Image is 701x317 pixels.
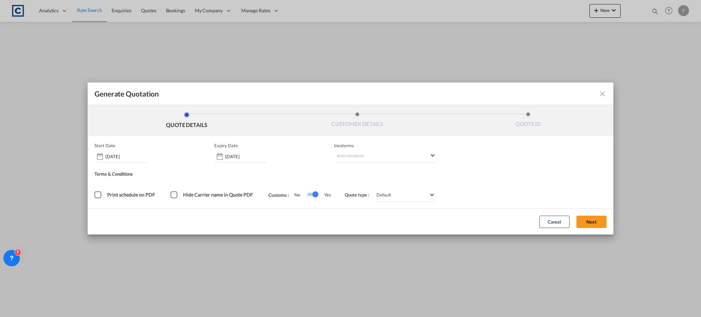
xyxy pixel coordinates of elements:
[377,192,391,198] div: Default
[334,150,436,163] md-select: Select Incoterms
[272,112,443,130] li: CUSTOMER DETAILS
[214,143,238,148] p: Expiry Date
[598,90,607,98] md-icon: icon-close fg-AAA8AD cursor m-0
[94,171,350,179] div: Terms & Conditions
[94,89,159,98] span: Generate Quotation
[105,154,146,159] input: Start date
[268,192,294,198] span: Customs :
[183,192,253,198] span: Hide Carrier name in Quote PDF
[443,112,613,130] li: QUOTE ID
[94,143,115,148] p: Start Date
[294,192,307,198] span: No
[334,143,436,148] span: Incoterms
[345,192,374,198] span: Quote type :
[101,112,272,130] li: QUOTE DETAILS
[225,154,266,159] input: Expiry date
[307,190,317,200] md-switch: Switch 1
[170,191,255,198] md-checkbox: Hide Carrier name in Quote PDF
[94,191,157,198] md-checkbox: Print schedule on PDF
[576,216,607,228] button: Next
[88,83,613,234] md-dialog: Generate QuotationQUOTE ...
[317,192,331,198] span: Yes
[539,216,570,228] button: Cancel
[107,192,155,198] span: Print schedule on PDF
